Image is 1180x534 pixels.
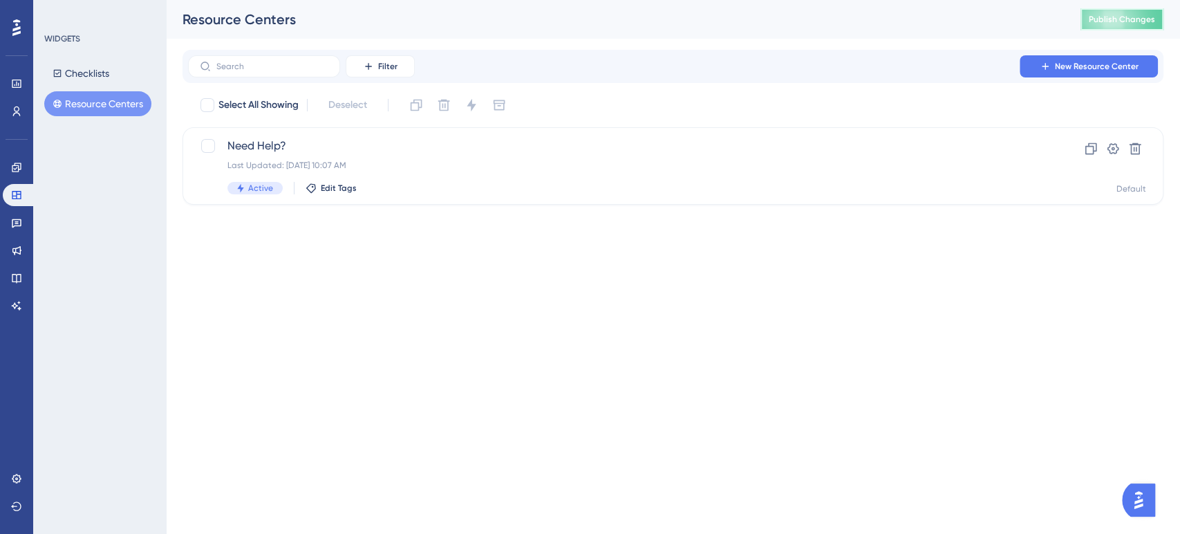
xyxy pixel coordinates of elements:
span: Deselect [328,97,367,113]
button: Publish Changes [1080,8,1163,30]
span: Publish Changes [1089,14,1155,25]
span: Need Help? [227,138,1008,154]
button: Checklists [44,61,118,86]
span: New Resource Center [1055,61,1139,72]
div: WIDGETS [44,33,80,44]
span: Active [248,183,273,194]
span: Edit Tags [321,183,357,194]
button: Filter [346,55,415,77]
button: New Resource Center [1020,55,1158,77]
input: Search [216,62,328,71]
div: Resource Centers [182,10,1046,29]
div: Last Updated: [DATE] 10:07 AM [227,160,1008,171]
button: Resource Centers [44,91,151,116]
span: Select All Showing [218,97,299,113]
span: Filter [378,61,397,72]
div: Default [1116,183,1146,194]
button: Edit Tags [306,183,357,194]
button: Deselect [316,93,380,118]
iframe: UserGuiding AI Assistant Launcher [1122,479,1163,521]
